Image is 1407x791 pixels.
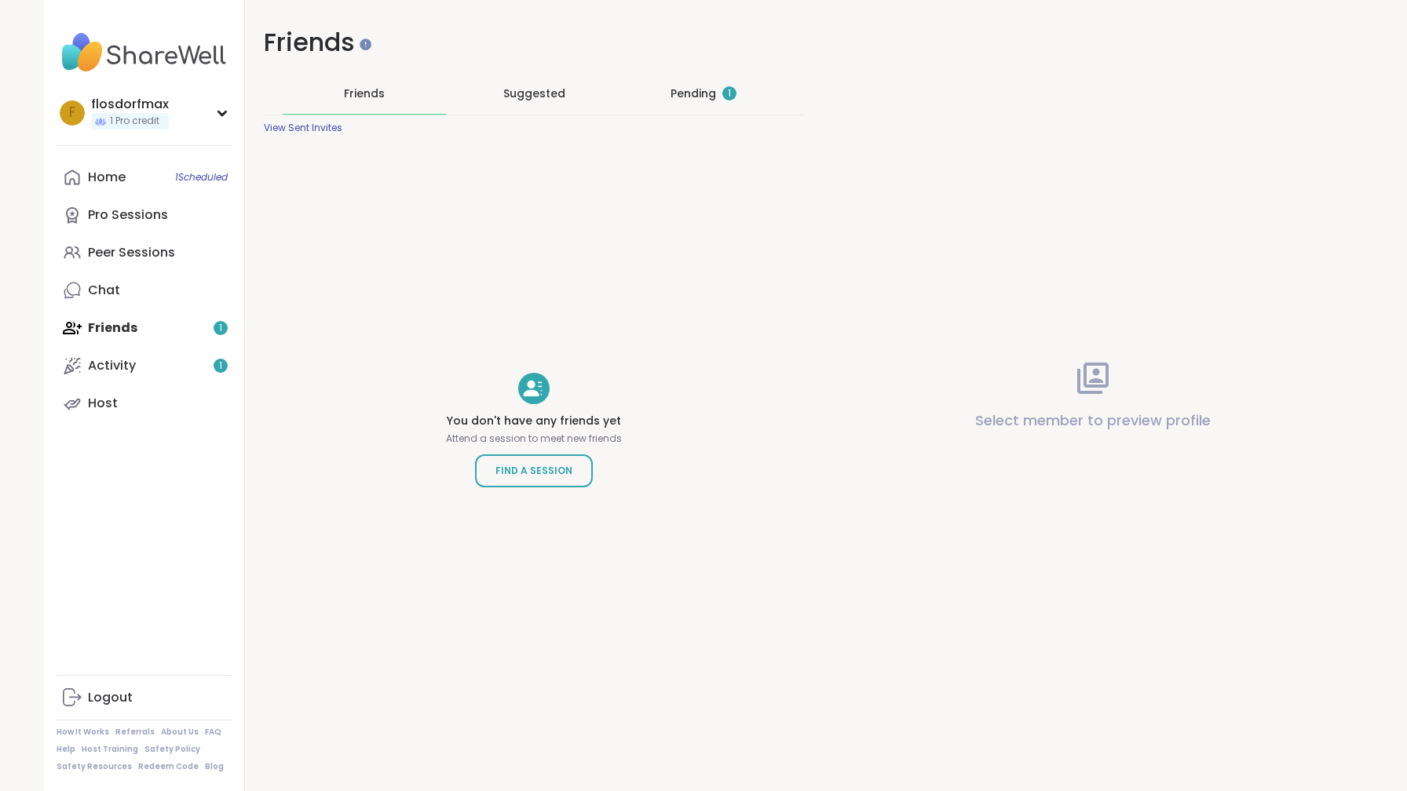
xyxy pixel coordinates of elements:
[144,744,200,755] a: Safety Policy
[975,410,1211,432] p: Select member to preview profile
[495,463,572,479] span: Find a Session
[115,727,155,738] a: Referrals
[110,115,159,128] span: 1 Pro credit
[91,96,169,113] div: flosdorfmax
[88,244,175,261] div: Peer Sessions
[57,159,232,196] a: Home1Scheduled
[57,25,232,80] img: ShareWell Nav Logo
[57,234,232,272] a: Peer Sessions
[264,122,342,134] div: View Sent Invites
[88,395,118,412] div: Host
[88,357,136,374] div: Activity
[264,25,804,60] h1: Friends
[503,86,565,101] span: Suggested
[88,169,126,186] div: Home
[57,272,232,309] a: Chat
[175,171,228,184] span: 1 Scheduled
[360,38,371,50] iframe: Spotlight
[138,761,199,772] a: Redeem Code
[88,689,133,706] div: Logout
[69,103,75,123] span: f
[57,679,232,716] a: Logout
[57,385,232,422] a: Host
[205,761,224,772] a: Blog
[57,196,232,234] a: Pro Sessions
[82,744,138,755] a: Host Training
[205,727,221,738] a: FAQ
[161,727,199,738] a: About Us
[475,454,593,487] a: Find a Session
[57,727,109,738] a: How It Works
[57,761,132,772] a: Safety Resources
[57,347,232,385] a: Activity1
[671,86,736,101] div: Pending
[446,432,622,445] p: Attend a session to meet new friends
[88,282,120,299] div: Chat
[344,86,385,101] span: Friends
[446,414,622,429] h4: You don't have any friends yet
[219,359,222,373] span: 1
[728,87,731,100] span: 1
[57,744,75,755] a: Help
[88,206,168,224] div: Pro Sessions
